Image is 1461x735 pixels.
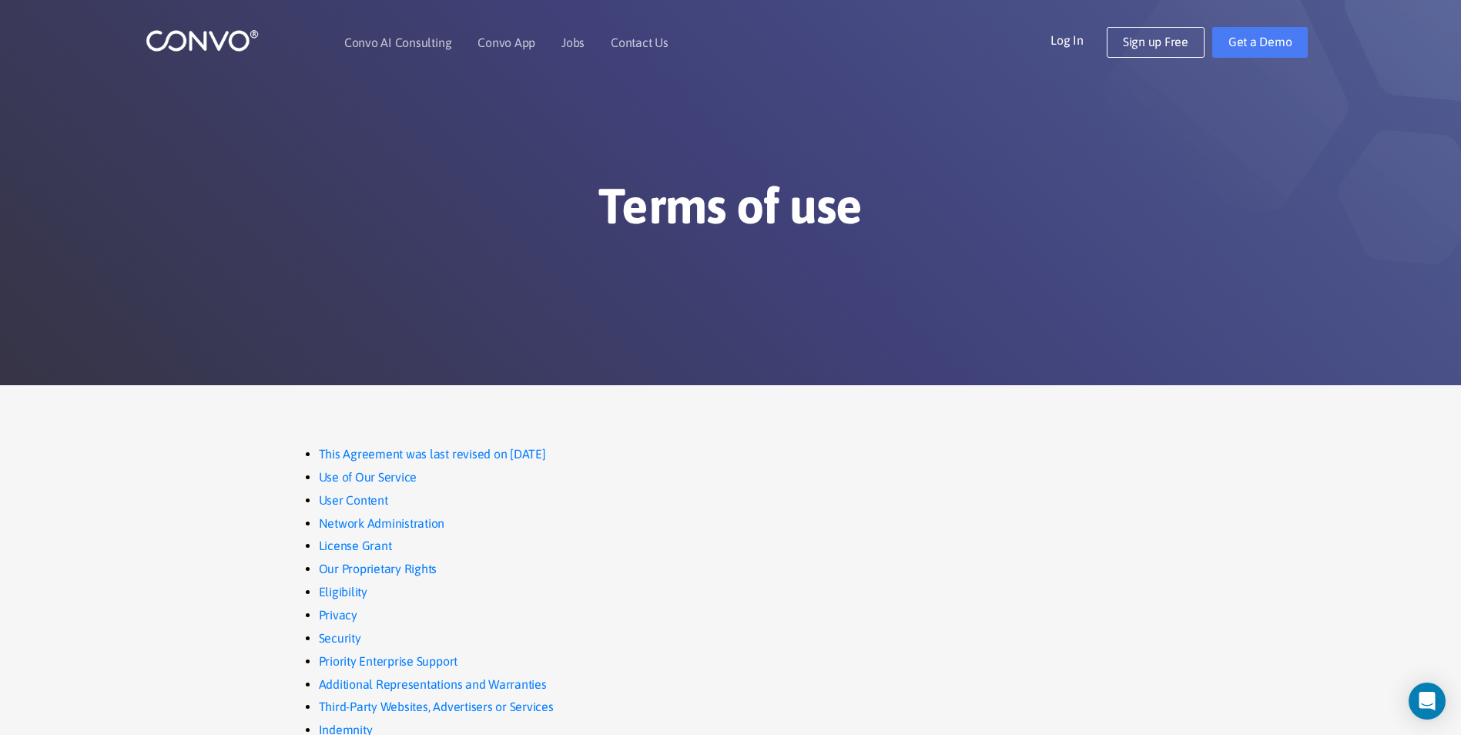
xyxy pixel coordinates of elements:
a: Additional Representations and Warranties [319,673,547,696]
a: Log In [1051,27,1107,52]
a: Use of Our Service [319,466,417,489]
a: Third-Party Websites, Advertisers or Services [319,696,554,719]
a: Convo AI Consulting [344,36,451,49]
a: Eligibility [319,581,367,604]
a: This Agreement was last revised on [DATE] [319,443,546,466]
a: Sign up Free [1107,27,1205,58]
a: Jobs [561,36,585,49]
a: Network Administration [319,512,445,535]
a: Contact Us [611,36,669,49]
a: User Content [319,489,388,512]
a: License Grant [319,535,392,558]
a: Get a Demo [1212,27,1309,58]
a: Privacy [319,604,357,627]
a: Our Proprietary Rights [319,558,437,581]
a: Priority Enterprise Support [319,650,458,673]
img: logo_1.png [146,29,259,52]
a: Convo App [478,36,535,49]
div: Open Intercom Messenger [1409,683,1446,720]
a: Security [319,627,361,650]
h1: Terms of use [303,176,1158,247]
